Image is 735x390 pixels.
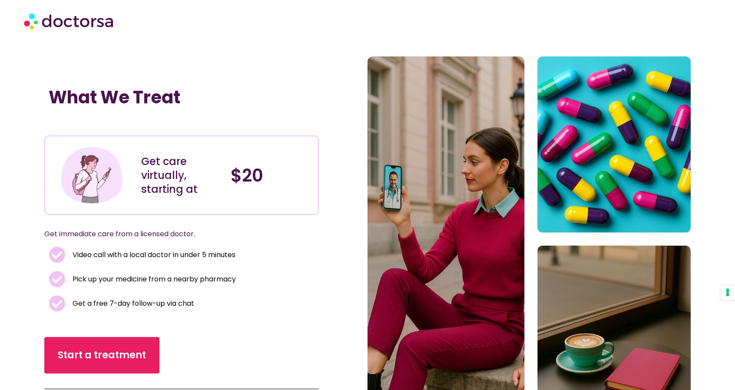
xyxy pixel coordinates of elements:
[44,228,298,240] p: Get immediate care from a licensed doctor.
[720,285,735,300] button: Your consent preferences for tracking technologies
[141,155,222,196] div: Get care virtually, starting at
[49,116,179,127] iframe: Customer reviews powered by Trustpilot
[70,249,235,261] span: Video call with a local doctor in under 5 minutes
[231,165,311,186] h4: $20
[44,337,159,373] a: Start a treatment
[70,273,236,285] span: Pick up your medicine from a nearby pharmacy
[70,297,194,310] span: Get a free 7-day follow-up via chat
[58,348,146,362] span: Start a treatment
[60,143,124,208] img: Illustration depicting a young woman in a casual outfit, engaged with her smartphone. She has a p...
[49,87,315,108] h1: What We Treat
